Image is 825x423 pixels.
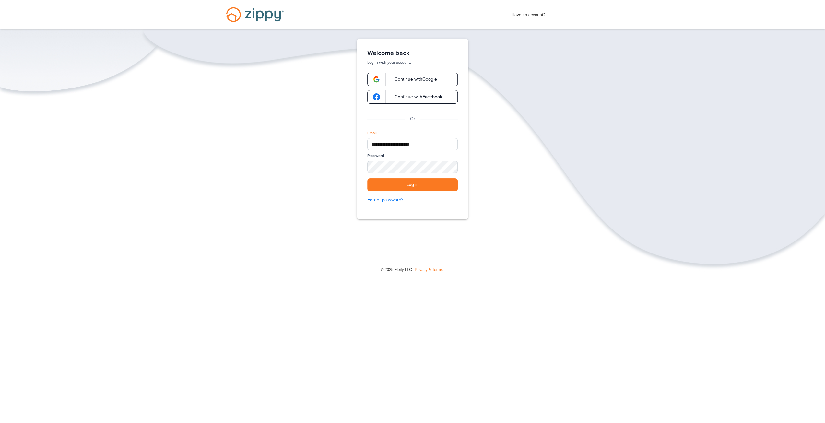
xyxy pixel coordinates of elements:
[512,8,546,18] span: Have an account?
[373,93,380,100] img: google-logo
[410,115,415,123] p: Or
[367,90,458,104] a: google-logoContinue withFacebook
[367,138,458,150] input: Email
[367,49,458,57] h1: Welcome back
[415,267,442,272] a: Privacy & Terms
[388,77,437,82] span: Continue with Google
[367,196,458,204] a: Forgot password?
[373,76,380,83] img: google-logo
[367,178,458,192] button: Log in
[367,60,458,65] p: Log in with your account.
[381,267,412,272] span: © 2025 Floify LLC
[367,153,384,159] label: Password
[388,95,442,99] span: Continue with Facebook
[367,130,377,136] label: Email
[367,161,458,173] input: Password
[367,73,458,86] a: google-logoContinue withGoogle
